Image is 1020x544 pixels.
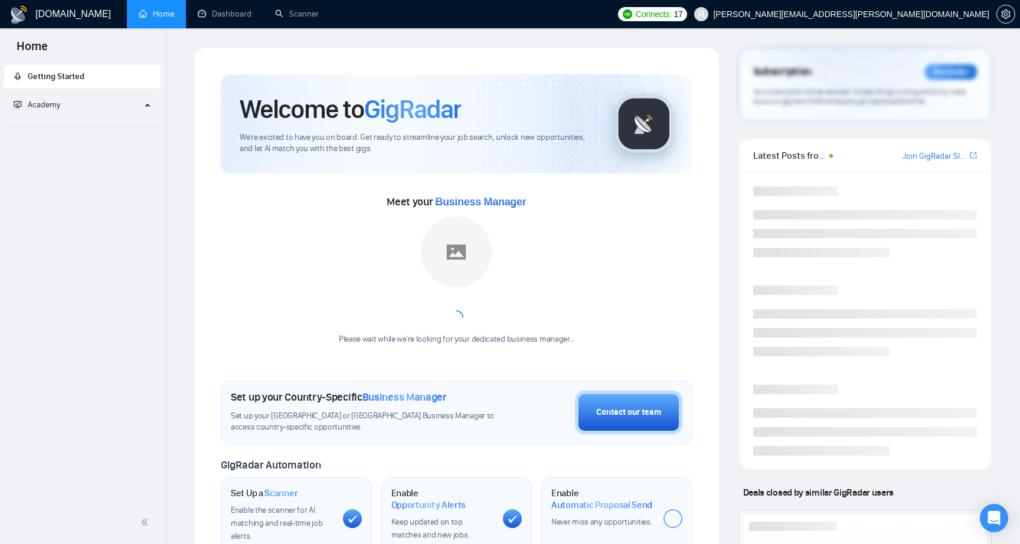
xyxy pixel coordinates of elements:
h1: Set up your Country-Specific [231,391,447,404]
span: Business Manager [435,196,526,208]
span: Home [7,38,57,63]
span: Subscription [753,62,812,82]
div: Reminder [925,64,977,80]
span: Academy [14,100,60,110]
h1: Welcome to [240,93,461,125]
a: searchScanner [275,9,319,19]
li: Getting Started [4,65,161,89]
h1: Set Up a [231,487,297,499]
span: setting [997,9,1015,19]
a: dashboardDashboard [198,9,251,19]
h1: Enable [391,487,494,510]
span: GigRadar Automation [221,458,321,471]
li: Academy Homepage [4,122,161,129]
span: Business Manager [362,391,447,404]
span: Keep updated on top matches and new jobs. [391,517,470,540]
img: placeholder.png [421,217,492,287]
span: Set up your [GEOGRAPHIC_DATA] or [GEOGRAPHIC_DATA] Business Manager to access country-specific op... [231,411,502,433]
div: Please wait while we're looking for your dedicated business manager... [332,334,581,345]
span: Getting Started [28,71,84,81]
span: Enable the scanner for AI matching and real-time job alerts. [231,505,322,541]
span: Meet your [387,195,526,208]
span: Automatic Proposal Send [551,499,652,511]
img: upwork-logo.png [623,9,632,19]
span: Academy [28,100,60,110]
span: user [697,10,705,18]
span: Your subscription will be renewed. To keep things running smoothly, make sure your payment method... [753,87,966,106]
span: Never miss any opportunities. [551,517,652,527]
span: Opportunity Alerts [391,499,466,511]
a: Join GigRadar Slack Community [903,150,967,163]
span: 17 [674,8,682,21]
span: Latest Posts from the GigRadar Community [753,148,826,163]
span: double-left [140,516,152,528]
button: Contact our team [575,391,682,434]
a: setting [996,9,1015,19]
button: setting [996,5,1015,24]
span: We're excited to have you on board. Get ready to streamline your job search, unlock new opportuni... [240,132,596,155]
div: Open Intercom Messenger [980,504,1008,532]
img: logo [9,5,28,24]
img: gigradar-logo.png [614,94,674,153]
span: Scanner [264,487,297,499]
span: fund-projection-screen [14,100,22,109]
h1: Enable [551,487,654,510]
div: Contact our team [596,406,661,419]
a: homeHome [139,9,174,19]
span: export [970,150,977,160]
span: rocket [14,72,22,80]
span: GigRadar [364,93,461,125]
span: loading [449,310,463,325]
a: export [970,150,977,161]
span: Connects: [636,8,671,21]
span: Deals closed by similar GigRadar users [738,482,898,503]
